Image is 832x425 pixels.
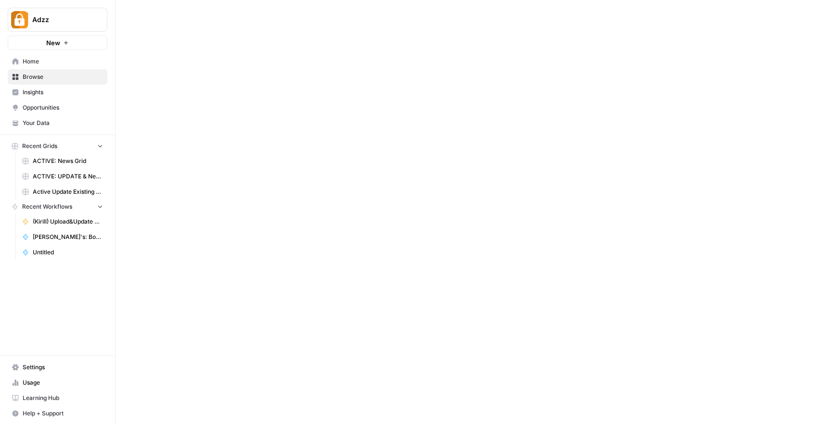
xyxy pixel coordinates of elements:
span: ACTIVE: UPDATE & New Casino Reviews [33,172,103,181]
span: Learning Hub [23,394,103,402]
span: (Kirill) Upload&Update Casino Review (REAL sites) [33,217,103,226]
span: Usage [23,378,103,387]
span: Insights [23,88,103,97]
button: Recent Grids [8,139,107,153]
a: Usage [8,375,107,390]
button: Help + Support [8,406,107,421]
a: Untitled [18,245,107,260]
span: Adzz [32,15,91,25]
span: Opportunities [23,103,103,112]
a: ACTIVE: News Grid [18,153,107,169]
span: [PERSON_NAME]'s: Bonuses Search [33,233,103,241]
span: Your Data [23,119,103,127]
button: Recent Workflows [8,200,107,214]
span: ACTIVE: News Grid [33,157,103,165]
a: Settings [8,360,107,375]
a: Active Update Existing Post [18,184,107,200]
span: Settings [23,363,103,372]
img: Adzz Logo [11,11,28,28]
button: New [8,36,107,50]
span: Recent Grids [22,142,57,150]
span: Help + Support [23,409,103,418]
span: Active Update Existing Post [33,187,103,196]
a: [PERSON_NAME]'s: Bonuses Search [18,229,107,245]
a: Learning Hub [8,390,107,406]
a: Opportunities [8,100,107,115]
a: Your Data [8,115,107,131]
button: Workspace: Adzz [8,8,107,32]
a: Browse [8,69,107,85]
a: ACTIVE: UPDATE & New Casino Reviews [18,169,107,184]
a: Home [8,54,107,69]
a: (Kirill) Upload&Update Casino Review (REAL sites) [18,214,107,229]
span: New [46,38,60,48]
span: Browse [23,73,103,81]
span: Untitled [33,248,103,257]
a: Insights [8,85,107,100]
span: Recent Workflows [22,202,72,211]
span: Home [23,57,103,66]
